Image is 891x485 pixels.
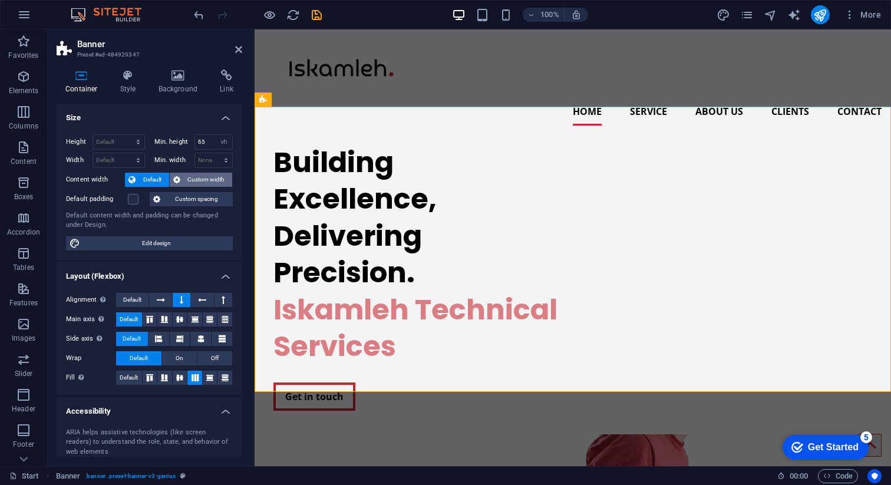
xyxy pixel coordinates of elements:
button: undo [192,8,206,22]
p: Slider [15,369,33,378]
button: design [717,8,731,22]
h4: Link [211,70,242,94]
span: Default [130,351,148,365]
span: Default [123,293,141,307]
div: Default content width and padding can be changed under Design. [66,211,233,230]
i: Pages (Ctrl+Alt+S) [740,8,754,22]
h3: Preset #ed-484929347 [77,50,219,60]
span: . banner .preset-banner-v3-genius [85,469,176,483]
span: 00 00 [790,469,808,483]
button: navigator [764,8,778,22]
h4: Container [57,70,111,94]
button: Custom width [170,173,233,187]
p: Header [12,404,35,414]
button: Usercentrics [867,469,882,483]
button: Default [116,293,148,307]
div: Get Started [35,13,85,24]
h6: 100% [540,8,559,22]
p: Columns [9,121,38,131]
button: More [839,5,886,24]
div: ARIA helps assistive technologies (like screen readers) to understand the role, state, and behavi... [66,428,233,457]
label: Alignment [66,293,116,307]
i: Design (Ctrl+Alt+Y) [717,8,730,22]
p: Features [9,298,38,308]
button: publish [811,5,830,24]
img: Editor Logo [68,8,156,22]
label: Content width [66,173,125,187]
i: Undo: Unknown action (Ctrl+Z) [192,8,206,22]
i: AI Writer [787,8,801,22]
label: Wrap [66,351,116,365]
h4: Size [57,104,242,125]
span: : [798,471,800,480]
span: Custom spacing [164,192,229,206]
div: Get Started 5 items remaining, 0% complete [9,6,95,31]
button: Default [116,332,148,346]
h2: Banner [77,39,242,50]
i: On resize automatically adjust zoom level to fit chosen device. [571,9,582,20]
button: Default [125,173,169,187]
button: Default [116,312,142,326]
span: Default [123,332,141,346]
label: Min. height [154,138,194,145]
i: Publish [813,8,827,22]
i: This element is a customizable preset [180,473,186,479]
button: Edit design [66,236,233,250]
p: Tables [13,263,34,272]
h6: Session time [777,469,808,483]
span: Off [211,351,219,365]
label: Height [66,138,93,145]
span: Default [139,173,166,187]
i: Reload page [286,8,300,22]
button: Default [116,351,161,365]
span: Default [120,312,138,326]
nav: breadcrumb [56,469,186,483]
button: text_generator [787,8,801,22]
label: Width [66,157,93,163]
button: Code [818,469,858,483]
span: Default [120,371,138,385]
div: 5 [87,2,99,14]
span: Custom width [184,173,229,187]
button: On [162,351,197,365]
h4: Background [150,70,212,94]
p: Accordion [7,227,40,237]
p: Elements [9,86,39,95]
h4: Style [111,70,150,94]
button: Custom spacing [150,192,233,206]
span: Click to select. Double-click to edit [56,469,81,483]
p: Content [11,157,37,166]
label: Fill [66,371,116,385]
button: pages [740,8,754,22]
label: Side axis [66,332,116,346]
span: On [176,351,183,365]
p: Footer [13,440,34,449]
button: 100% [523,8,565,22]
button: Click here to leave preview mode and continue editing [262,8,276,22]
span: More [844,9,881,21]
button: Off [197,351,232,365]
label: Main axis [66,312,116,326]
h4: Layout (Flexbox) [57,262,242,283]
label: Default padding [66,192,128,206]
span: Code [823,469,853,483]
button: reload [286,8,300,22]
label: Min. width [154,157,194,163]
a: Start [9,469,39,483]
h4: Accessibility [57,397,242,418]
i: Navigator [764,8,777,22]
span: Edit design [84,236,229,250]
button: Default [116,371,142,385]
button: save [309,8,324,22]
i: Save (Ctrl+S) [310,8,324,22]
p: Boxes [14,192,34,202]
p: Images [12,334,36,343]
p: Favorites [8,51,38,60]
